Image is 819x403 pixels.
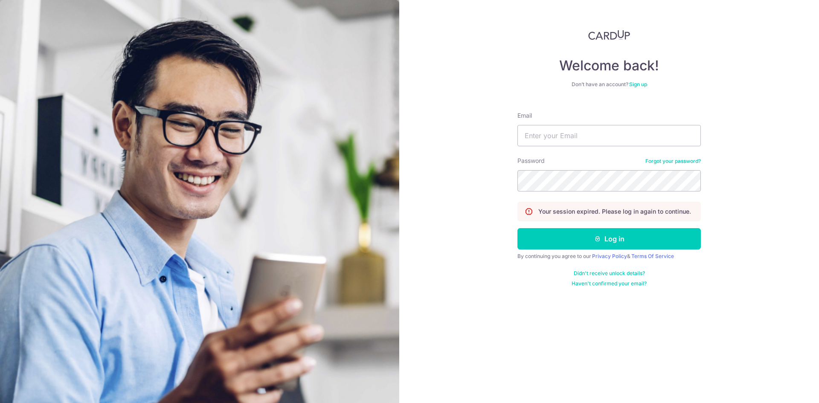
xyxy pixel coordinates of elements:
input: Enter your Email [517,125,701,146]
img: CardUp Logo [588,30,630,40]
a: Didn't receive unlock details? [574,270,645,277]
a: Privacy Policy [592,253,627,259]
div: Don’t have an account? [517,81,701,88]
a: Terms Of Service [631,253,674,259]
button: Log in [517,228,701,249]
a: Sign up [629,81,647,87]
p: Your session expired. Please log in again to continue. [538,207,691,216]
a: Forgot your password? [645,158,701,165]
a: Haven't confirmed your email? [572,280,647,287]
label: Password [517,157,545,165]
h4: Welcome back! [517,57,701,74]
div: By continuing you agree to our & [517,253,701,260]
label: Email [517,111,532,120]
